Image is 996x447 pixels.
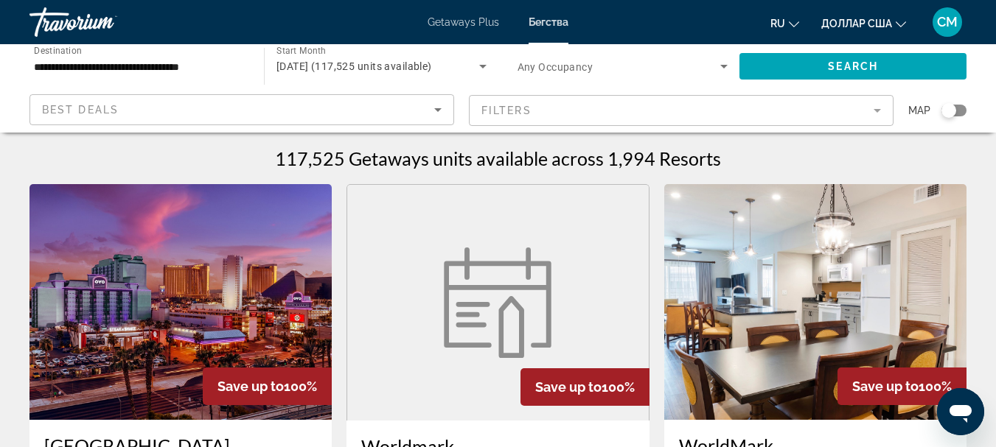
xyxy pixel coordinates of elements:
mat-select: Sort by [42,101,442,119]
span: Map [908,100,930,121]
span: Save up to [217,379,284,394]
a: Травориум [29,3,177,41]
div: 100% [520,368,650,406]
img: RM79E01X.jpg [29,184,332,420]
font: СМ [937,14,958,29]
a: Бегства [529,16,568,28]
span: [DATE] (117,525 units available) [276,60,432,72]
div: 100% [203,367,332,405]
iframe: Кнопка запуска окна обмена сообщениями [937,388,984,435]
button: Filter [469,94,894,127]
font: ru [770,18,785,29]
h1: 117,525 Getaways units available across 1,994 Resorts [275,147,721,169]
span: Search [828,60,878,72]
button: Меню пользователя [928,7,967,38]
button: Изменить валюту [821,13,906,34]
span: Save up to [852,379,919,394]
span: Destination [34,45,82,55]
img: 5945I01X.jpg [664,184,967,420]
button: Изменить язык [770,13,799,34]
img: week.svg [435,247,560,358]
a: Getaways Plus [428,16,499,28]
span: Save up to [535,379,602,395]
div: 100% [837,367,967,405]
button: Search [739,53,967,80]
span: Start Month [276,46,326,56]
span: Best Deals [42,104,119,116]
span: Any Occupancy [518,61,593,73]
font: доллар США [821,18,892,29]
